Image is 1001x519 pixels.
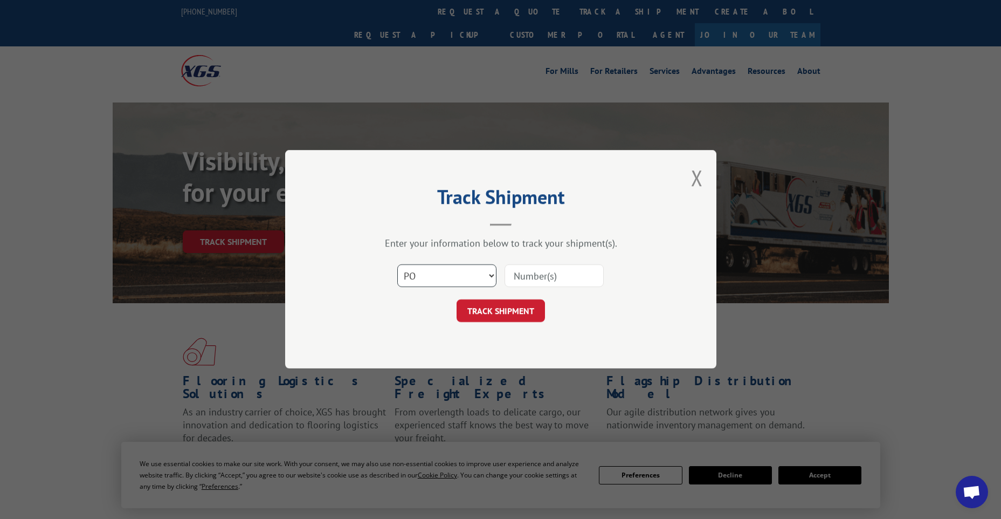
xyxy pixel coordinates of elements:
[505,265,604,288] input: Number(s)
[457,300,545,323] button: TRACK SHIPMENT
[339,189,662,210] h2: Track Shipment
[691,163,703,192] button: Close modal
[339,237,662,250] div: Enter your information below to track your shipment(s).
[956,476,988,508] div: Open chat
